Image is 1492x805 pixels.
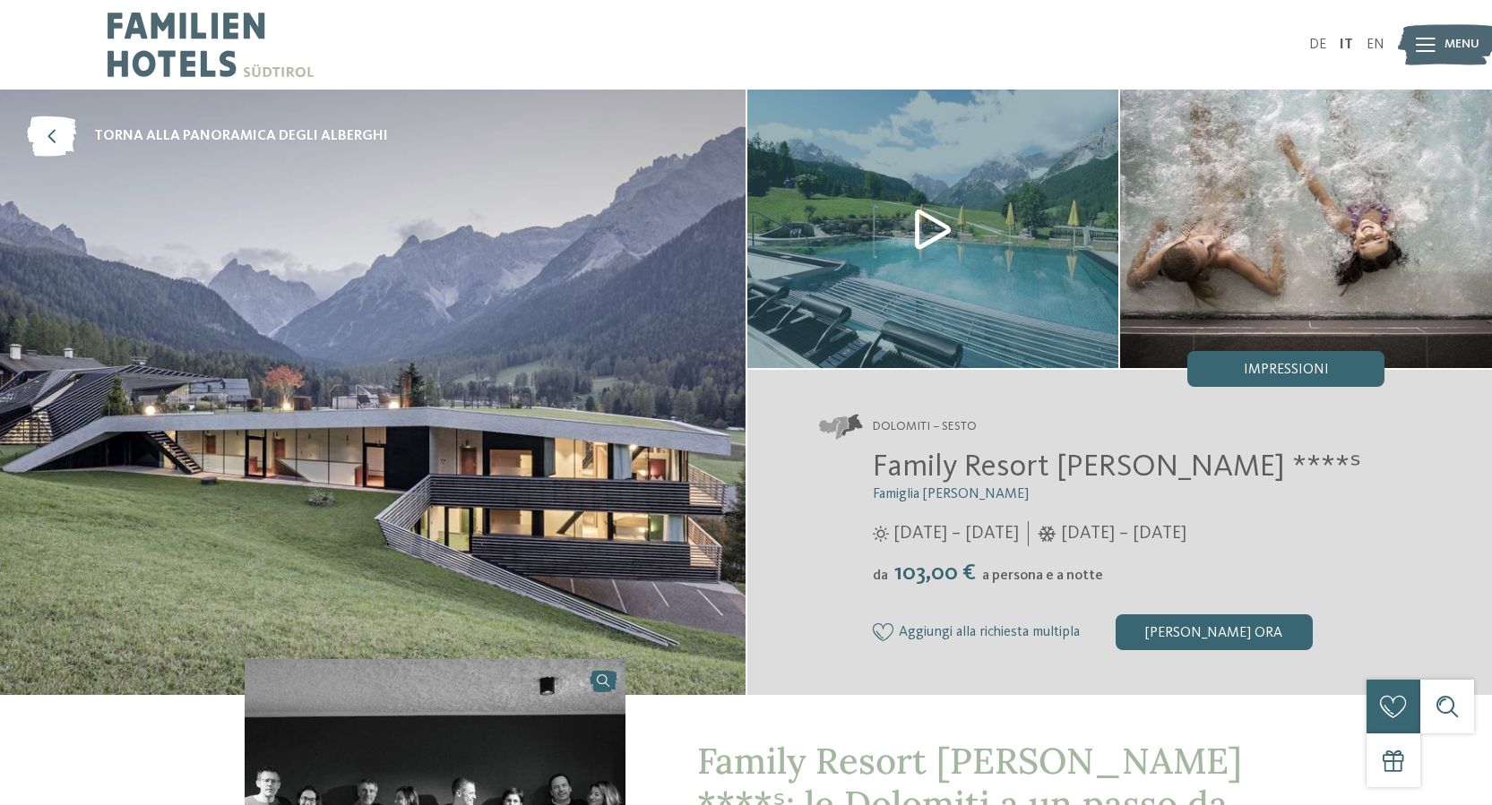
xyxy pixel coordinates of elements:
[873,418,977,436] span: Dolomiti – Sesto
[27,116,388,157] a: torna alla panoramica degli alberghi
[890,561,980,585] span: 103,00 €
[1367,38,1384,52] a: EN
[893,521,1019,546] span: [DATE] – [DATE]
[1244,363,1329,377] span: Impressioni
[1309,38,1326,52] a: DE
[1120,90,1492,368] img: Il nostro family hotel a Sesto, il vostro rifugio sulle Dolomiti.
[1061,521,1186,546] span: [DATE] – [DATE]
[1116,614,1313,650] div: [PERSON_NAME] ora
[94,126,388,146] span: torna alla panoramica degli alberghi
[1340,38,1353,52] a: IT
[982,569,1103,583] span: a persona e a notte
[873,569,888,583] span: da
[1038,526,1056,542] i: Orari d'apertura inverno
[873,526,889,542] i: Orari d'apertura estate
[1445,36,1479,54] span: Menu
[873,451,1361,483] span: Family Resort [PERSON_NAME] ****ˢ
[899,625,1080,641] span: Aggiungi alla richiesta multipla
[873,487,1029,501] span: Famiglia [PERSON_NAME]
[747,90,1119,368] img: Il nostro family hotel a Sesto, il vostro rifugio sulle Dolomiti.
